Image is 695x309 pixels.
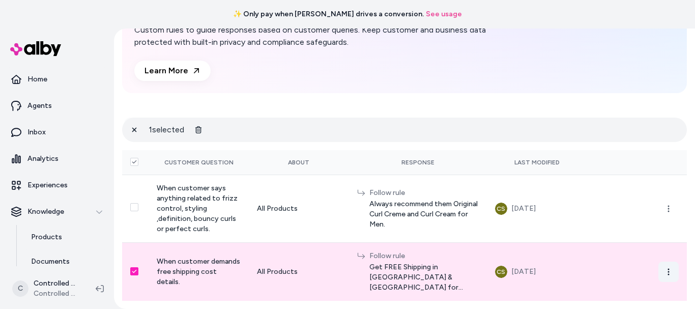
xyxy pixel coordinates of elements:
[426,9,462,19] a: See usage
[257,204,341,214] div: All Products
[31,232,62,242] p: Products
[21,249,110,274] a: Documents
[149,125,184,135] p: 1 selected
[257,158,341,166] div: About
[130,203,138,211] button: Select row
[4,173,110,198] a: Experiences
[157,184,238,233] span: When customer says anything related to frizz control, styling ,definition, bouncy curls or perfec...
[27,127,46,137] p: Inbox
[257,267,341,277] div: All Products
[4,67,110,92] a: Home
[34,278,79,289] p: Controlled Chaos Shopify
[157,257,240,286] span: When customer demands free shipping cost details.
[27,207,64,217] p: Knowledge
[495,158,579,166] div: Last Modified
[6,272,88,305] button: CControlled Chaos ShopifyControlled Chaos
[511,203,536,215] div: [DATE]
[10,41,61,56] img: alby Logo
[4,120,110,145] a: Inbox
[4,147,110,171] a: Analytics
[369,188,479,198] div: Follow rule
[233,9,424,19] span: ✨ Only pay when [PERSON_NAME] drives a conversion.
[369,199,479,230] span: Always recommend them Original Curl Creme and Curl Cream for Men.
[27,154,59,164] p: Analytics
[369,251,479,261] div: Follow rule
[27,101,52,111] p: Agents
[495,203,507,215] button: CS
[495,266,507,278] button: CS
[27,74,47,85] p: Home
[511,266,536,278] div: [DATE]
[369,262,479,293] span: Get FREE Shipping in [GEOGRAPHIC_DATA] & [GEOGRAPHIC_DATA] for orders over $50 USD
[21,225,110,249] a: Products
[34,289,79,299] span: Controlled Chaos
[134,24,525,48] p: Custom rules to guide responses based on customer queries. Keep customer and business data protec...
[4,200,110,224] button: Knowledge
[157,158,241,166] div: Customer Question
[134,61,211,81] a: Learn More
[357,158,479,166] div: Response
[27,180,68,190] p: Experiences
[4,94,110,118] a: Agents
[130,267,138,275] button: Select row
[31,257,70,267] p: Documents
[12,280,28,297] span: C
[130,158,138,166] button: Select all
